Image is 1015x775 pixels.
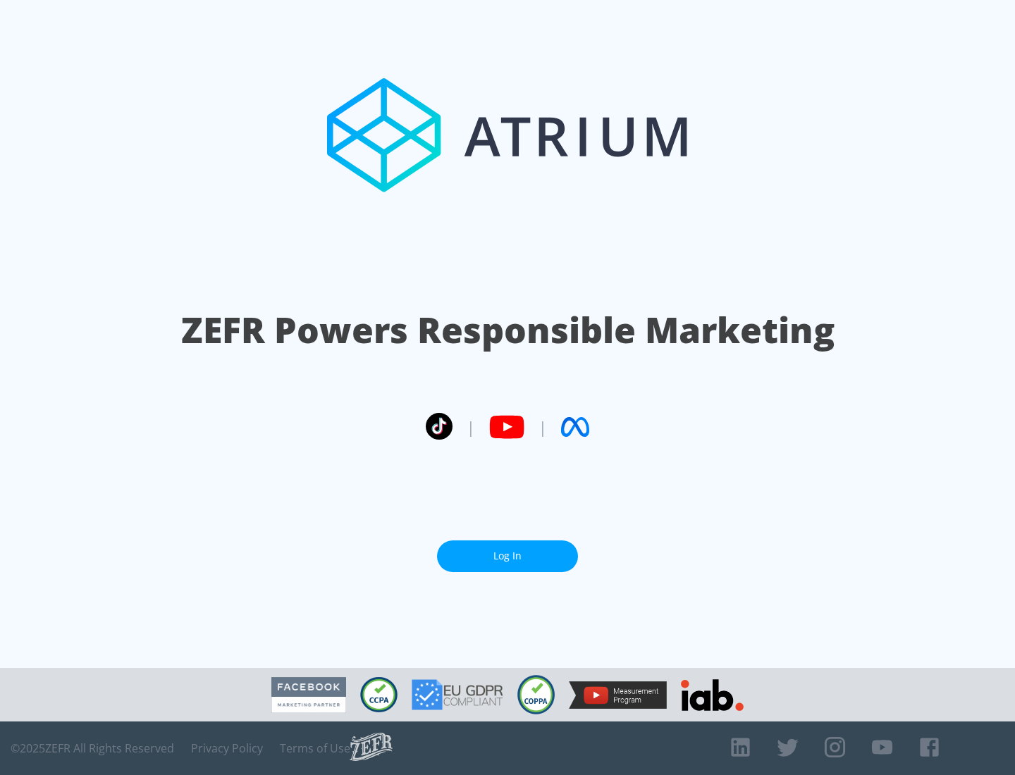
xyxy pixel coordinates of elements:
a: Log In [437,540,578,572]
img: IAB [681,679,744,711]
span: © 2025 ZEFR All Rights Reserved [11,741,174,755]
img: YouTube Measurement Program [569,681,667,709]
h1: ZEFR Powers Responsible Marketing [181,306,835,354]
span: | [539,416,547,438]
img: CCPA Compliant [360,677,398,712]
a: Privacy Policy [191,741,263,755]
span: | [467,416,475,438]
img: COPPA Compliant [517,675,555,714]
img: Facebook Marketing Partner [271,677,346,713]
a: Terms of Use [280,741,350,755]
img: GDPR Compliant [412,679,503,710]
